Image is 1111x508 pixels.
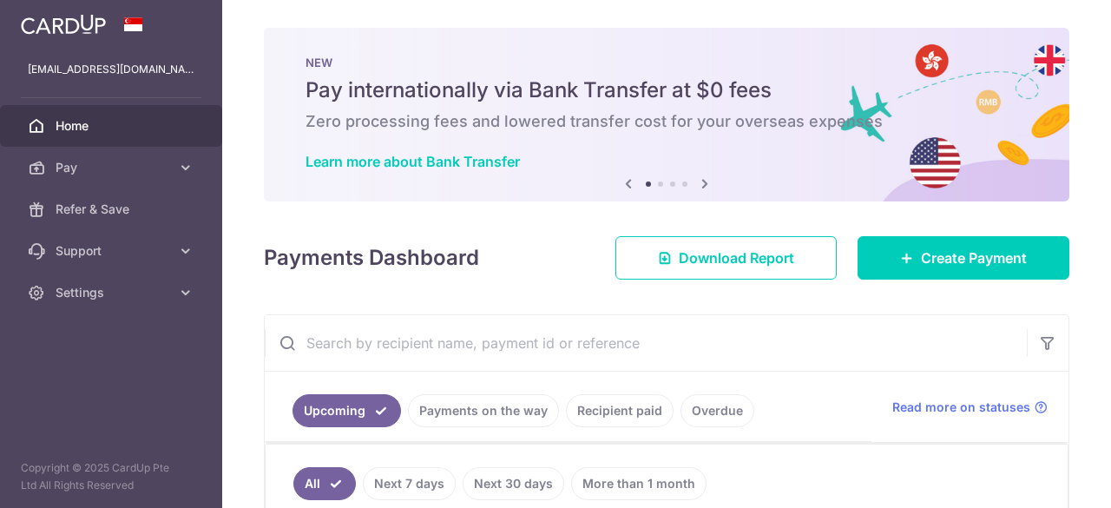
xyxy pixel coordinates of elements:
[571,467,707,500] a: More than 1 month
[408,394,559,427] a: Payments on the way
[306,56,1028,69] p: NEW
[858,236,1069,280] a: Create Payment
[264,242,479,274] h4: Payments Dashboard
[306,153,520,170] a: Learn more about Bank Transfer
[28,61,194,78] p: [EMAIL_ADDRESS][DOMAIN_NAME]
[679,247,794,268] span: Download Report
[306,111,1028,132] h6: Zero processing fees and lowered transfer cost for your overseas expenses
[363,467,456,500] a: Next 7 days
[680,394,754,427] a: Overdue
[463,467,564,500] a: Next 30 days
[892,399,1030,416] span: Read more on statuses
[892,399,1048,416] a: Read more on statuses
[566,394,674,427] a: Recipient paid
[265,315,1027,371] input: Search by recipient name, payment id or reference
[293,467,356,500] a: All
[921,247,1027,268] span: Create Payment
[56,201,170,218] span: Refer & Save
[264,28,1069,201] img: Bank transfer banner
[56,284,170,301] span: Settings
[56,117,170,135] span: Home
[306,76,1028,104] h5: Pay internationally via Bank Transfer at $0 fees
[615,236,837,280] a: Download Report
[56,159,170,176] span: Pay
[56,242,170,260] span: Support
[21,14,106,35] img: CardUp
[293,394,401,427] a: Upcoming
